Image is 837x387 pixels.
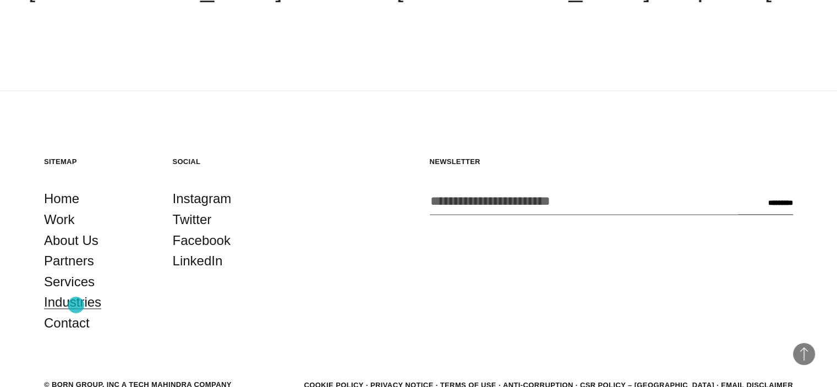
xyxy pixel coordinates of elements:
a: Contact [44,313,90,334]
a: LinkedIn [173,250,223,271]
h5: Sitemap [44,157,151,166]
a: Twitter [173,209,212,230]
a: Facebook [173,230,231,251]
a: About Us [44,230,99,251]
a: Services [44,271,95,292]
h5: Social [173,157,280,166]
a: Home [44,188,79,209]
a: Partners [44,250,94,271]
button: Back to Top [793,343,815,365]
a: Work [44,209,75,230]
a: Instagram [173,188,232,209]
a: Industries [44,292,101,313]
h5: Newsletter [430,157,794,166]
